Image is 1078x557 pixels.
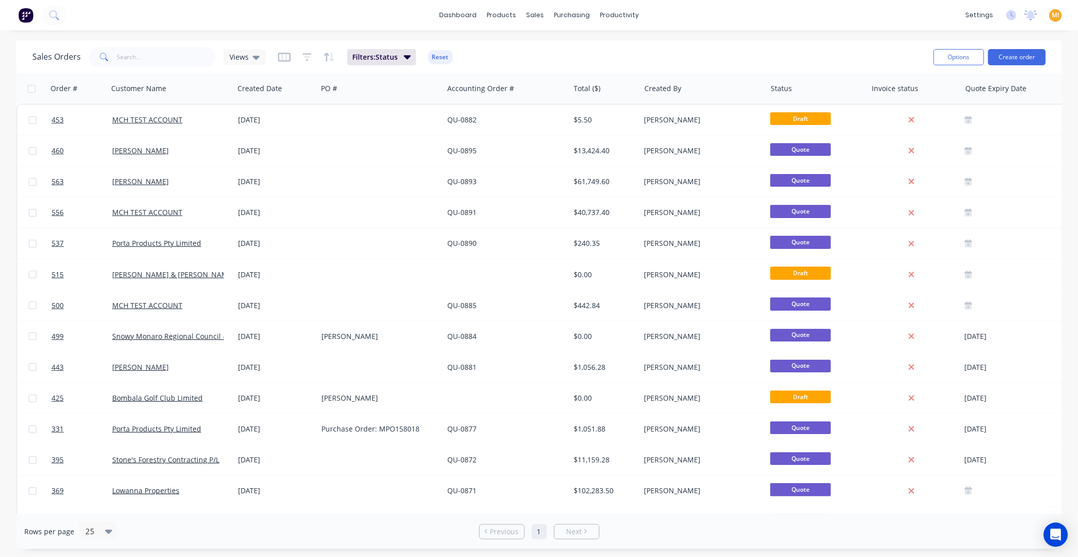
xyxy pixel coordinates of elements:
a: [PERSON_NAME] & [PERSON_NAME] [112,270,235,279]
a: 453 [52,105,112,135]
div: [PERSON_NAME] [644,115,757,125]
div: [DATE] [238,424,313,434]
div: Total ($) [574,83,600,94]
a: 369 [52,476,112,506]
div: Open Intercom Messenger [1044,523,1068,547]
a: 460 [52,136,112,166]
div: [PERSON_NAME] [321,393,434,403]
a: QU-0885 [448,301,477,310]
div: [PERSON_NAME] [644,207,757,218]
button: Reset [428,50,453,64]
div: [PERSON_NAME] [321,331,434,341]
img: Factory [18,8,33,23]
div: $1,056.28 [574,362,633,372]
div: Invoice status [872,83,918,94]
div: [DATE] [238,362,313,372]
div: [DATE] [238,177,313,187]
a: QU-0872 [448,455,477,464]
a: QU-0871 [448,486,477,495]
div: settings [960,8,998,23]
a: Lowanna Properties [112,486,179,495]
div: PO # [321,83,337,94]
div: [DATE] [965,423,1073,436]
a: 556 [52,197,112,228]
a: MCH TEST ACCOUNT [112,207,182,217]
span: 500 [52,301,64,311]
div: Created Date [238,83,282,94]
a: MCH TEST ACCOUNT [112,115,182,124]
div: sales [521,8,549,23]
a: dashboard [434,8,482,23]
a: QU-0891 [448,207,477,217]
span: Quote [770,174,831,187]
div: [DATE] [238,270,313,280]
span: Quote [770,421,831,434]
span: Views [229,52,249,62]
ul: Pagination [475,524,603,539]
span: Rows per page [24,527,74,537]
a: [PERSON_NAME] [112,177,169,186]
span: 499 [52,331,64,341]
div: [DATE] [238,115,313,125]
div: [PERSON_NAME] [644,393,757,403]
span: Quote [770,143,831,156]
span: Quote [770,483,831,496]
div: productivity [595,8,644,23]
a: 537 [52,228,112,259]
span: 460 [52,146,64,156]
div: [PERSON_NAME] [644,424,757,434]
div: [DATE] [238,238,313,248]
div: [DATE] [965,361,1073,373]
div: $0.00 [574,270,633,280]
span: Quote [770,329,831,341]
a: Porta Products Pty Limited [112,238,201,248]
button: Create order [988,49,1046,65]
div: [DATE] [238,207,313,218]
div: Purchase Order: MPO158018 [321,424,434,434]
span: 563 [52,177,64,187]
a: 331 [52,414,112,444]
span: Quote [770,236,831,248]
div: [DATE] [238,301,313,311]
button: Filters:Status [347,49,416,65]
button: Options [933,49,984,65]
span: Previous [490,527,519,537]
div: products [482,8,521,23]
a: QU-0882 [448,115,477,124]
div: Quote Expiry Date [965,83,1026,94]
span: 369 [52,486,64,496]
div: $102,283.50 [574,486,633,496]
a: 563 [52,166,112,197]
span: Quote [770,297,831,310]
div: $5.50 [574,115,633,125]
a: QU-0895 [448,146,477,155]
div: [PERSON_NAME] [644,486,757,496]
a: QU-0881 [448,362,477,372]
div: [PERSON_NAME] [644,238,757,248]
a: Stone's Forestry Contracting P/L [112,455,219,464]
div: $0.00 [574,331,633,341]
h1: Sales Orders [32,52,81,62]
div: [PERSON_NAME] [644,301,757,311]
a: [PERSON_NAME] [112,146,169,155]
span: 453 [52,115,64,125]
span: Quote [770,360,831,372]
div: Accounting Order # [447,83,514,94]
a: 349 [52,506,112,537]
div: [DATE] [238,455,313,465]
div: $240.35 [574,238,633,248]
div: [PERSON_NAME] [644,146,757,156]
div: [DATE] [238,146,313,156]
div: $13,424.40 [574,146,633,156]
div: $0.00 [574,393,633,403]
span: MI [1052,11,1059,20]
span: Draft [770,391,831,403]
a: 500 [52,290,112,321]
a: Snowy Monaro Regional Council - Bombala Branch [112,331,284,341]
div: Order # [51,83,77,94]
div: [PERSON_NAME] [644,177,757,187]
span: Filters: Status [352,52,398,62]
div: Created By [644,83,681,94]
span: 331 [52,424,64,434]
span: Next [566,527,582,537]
